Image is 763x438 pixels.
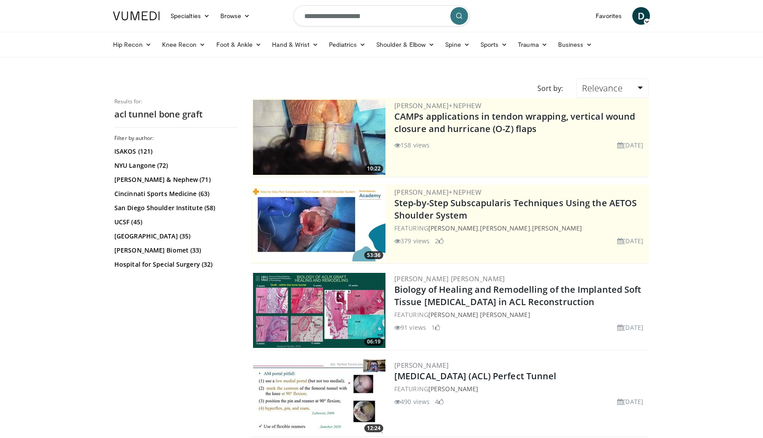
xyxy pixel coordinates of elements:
a: Biology of Healing and Remodelling of the Implanted Soft Tissue [MEDICAL_DATA] in ACL Reconstruction [394,283,642,308]
div: Sort by: [531,79,570,98]
img: ea4afed9-29e9-4fab-b199-2024cb7a2819.300x170_q85_crop-smart_upscale.jpg [253,359,385,434]
a: D [632,7,650,25]
span: 53:36 [364,251,383,259]
div: FEATURING , , [394,223,647,233]
a: Knee Recon [157,36,211,53]
a: UCSF (45) [114,218,236,227]
span: 12:24 [364,424,383,432]
h3: Filter by author: [114,135,238,142]
li: 490 views [394,397,430,406]
li: [DATE] [617,397,643,406]
span: 10:22 [364,165,383,173]
a: 10:22 [253,100,385,175]
a: San Diego Shoulder Institute (58) [114,204,236,212]
li: 2 [435,236,444,245]
a: Relevance [576,79,649,98]
a: [PERSON_NAME] [428,385,478,393]
img: 2677e140-ee51-4d40-a5f5-4f29f195cc19.300x170_q85_crop-smart_upscale.jpg [253,100,385,175]
a: [PERSON_NAME] [394,361,449,370]
a: [PERSON_NAME] Biomet (33) [114,246,236,255]
li: 379 views [394,236,430,245]
a: Hip Recon [108,36,157,53]
p: Results for: [114,98,238,105]
img: VuMedi Logo [113,11,160,20]
a: [MEDICAL_DATA] (ACL) Perfect Tunnel [394,370,557,382]
a: 53:36 [253,186,385,261]
a: [PERSON_NAME]+Nephew [394,101,481,110]
a: [PERSON_NAME] [532,224,582,232]
a: Sports [475,36,513,53]
div: FEATURING [394,310,647,319]
a: Step-by-Step Subscapularis Techniques Using the AETOS Shoulder System [394,197,637,221]
a: CAMPs applications in tendon wrapping, vertical wound closure and hurricane (O-Z) flaps [394,110,635,135]
a: Cincinnati Sports Medicine (63) [114,189,236,198]
a: [PERSON_NAME] [428,224,478,232]
li: 4 [435,397,444,406]
h2: acl tunnel bone graft [114,109,238,120]
li: [DATE] [617,323,643,332]
img: 2560d7eb-99d4-4e7f-82c3-e8a673f999f6.300x170_q85_crop-smart_upscale.jpg [253,273,385,348]
a: [PERSON_NAME] [PERSON_NAME] [394,274,505,283]
a: [PERSON_NAME]+Nephew [394,188,481,196]
li: 158 views [394,140,430,150]
span: 06:19 [364,338,383,346]
a: [GEOGRAPHIC_DATA] (35) [114,232,236,241]
input: Search topics, interventions [293,5,470,26]
a: Business [553,36,598,53]
div: FEATURING [394,384,647,393]
li: 1 [431,323,440,332]
li: [DATE] [617,140,643,150]
a: Hospital for Special Surgery (32) [114,260,236,269]
span: Relevance [582,82,623,94]
a: [PERSON_NAME] & Nephew (71) [114,175,236,184]
a: Shoulder & Elbow [371,36,440,53]
a: Favorites [590,7,627,25]
a: NYU Langone (72) [114,161,236,170]
a: Foot & Ankle [211,36,267,53]
a: Hand & Wrist [267,36,324,53]
a: 12:24 [253,359,385,434]
a: Specialties [165,7,215,25]
a: [PERSON_NAME] [480,224,530,232]
li: 91 views [394,323,426,332]
a: 06:19 [253,273,385,348]
li: [DATE] [617,236,643,245]
a: Spine [440,36,475,53]
a: Browse [215,7,256,25]
a: Pediatrics [324,36,371,53]
a: ISAKOS (121) [114,147,236,156]
img: 70e54e43-e9ea-4a9d-be99-25d1f039a65a.300x170_q85_crop-smart_upscale.jpg [253,186,385,261]
a: Trauma [513,36,553,53]
a: [PERSON_NAME] [PERSON_NAME] [428,310,530,319]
